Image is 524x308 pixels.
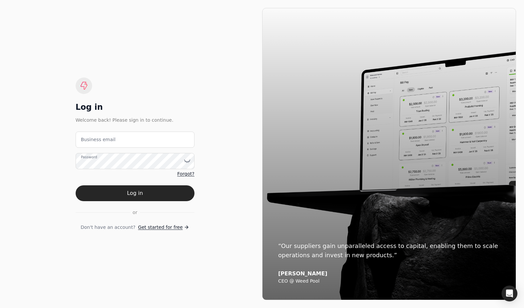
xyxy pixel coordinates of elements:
[138,224,189,231] a: Get started for free
[177,170,194,177] a: Forgot?
[76,185,194,201] button: Log in
[278,278,500,284] div: CEO @ Weed Pool
[81,224,135,231] span: Don't have an account?
[133,209,137,216] span: or
[278,241,500,260] div: “Our suppliers gain unparalleled access to capital, enabling them to scale operations and invest ...
[278,270,500,277] div: [PERSON_NAME]
[502,286,517,301] div: Open Intercom Messenger
[76,102,194,112] div: Log in
[81,154,97,160] label: Password
[76,116,194,124] div: Welcome back! Please sign in to continue.
[81,136,116,143] label: Business email
[138,224,183,231] span: Get started for free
